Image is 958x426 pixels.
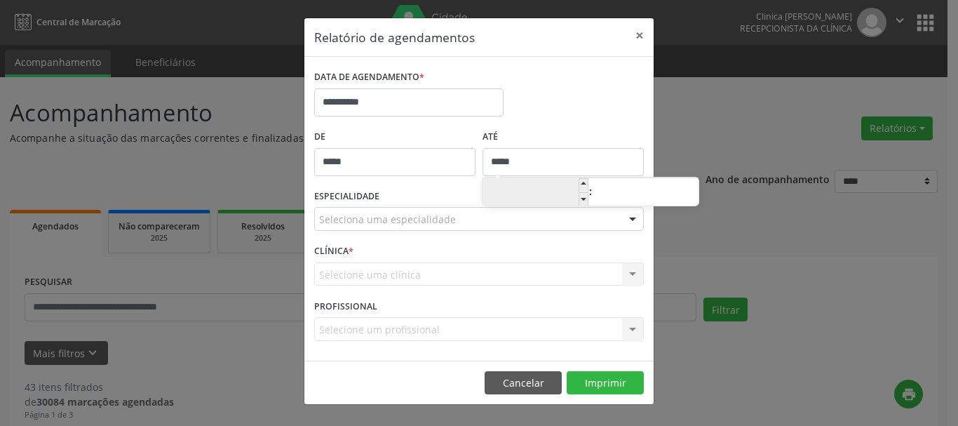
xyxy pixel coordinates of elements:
[567,371,644,395] button: Imprimir
[314,241,353,262] label: CLÍNICA
[593,179,699,207] input: Minute
[588,178,593,206] span: :
[314,28,475,46] h5: Relatório de agendamentos
[314,67,424,88] label: DATA DE AGENDAMENTO
[314,295,377,317] label: PROFISSIONAL
[314,126,475,148] label: De
[314,186,379,208] label: ESPECIALIDADE
[483,126,644,148] label: ATÉ
[319,212,456,227] span: Seleciona uma especialidade
[485,371,562,395] button: Cancelar
[483,179,588,207] input: Hour
[626,18,654,53] button: Close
